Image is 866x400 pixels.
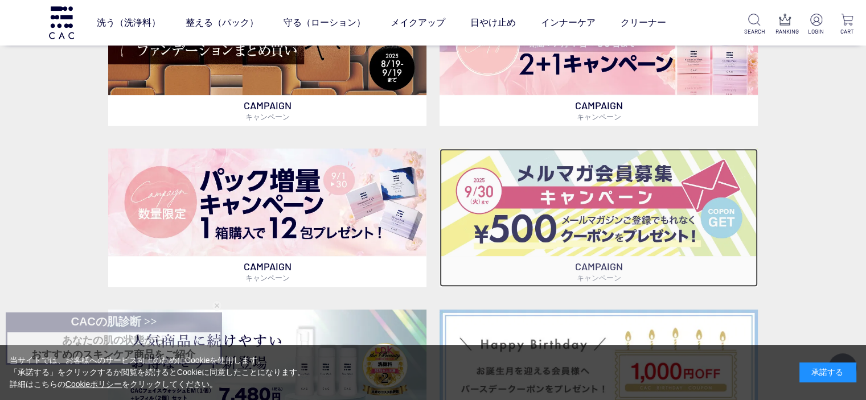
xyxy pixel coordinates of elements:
[108,95,426,126] p: CAMPAIGN
[775,14,795,36] a: RANKING
[775,27,795,36] p: RANKING
[440,95,758,126] p: CAMPAIGN
[245,273,290,282] span: キャンペーン
[837,14,857,36] a: CART
[806,27,826,36] p: LOGIN
[576,273,621,282] span: キャンペーン
[284,7,366,39] a: 守る（ローション）
[245,112,290,121] span: キャンペーン
[108,149,426,287] a: パック増量キャンペーン パック増量キャンペーン CAMPAIGNキャンペーン
[440,149,758,257] img: メルマガ会員募集
[744,27,764,36] p: SEARCH
[10,354,306,390] div: 当サイトでは、お客様へのサービス向上のためにCookieを使用します。 「承諾する」をクリックするか閲覧を続けるとCookieに同意したことになります。 詳細はこちらの をクリックしてください。
[108,149,426,257] img: パック増量キャンペーン
[470,7,516,39] a: 日やけ止め
[837,27,857,36] p: CART
[799,362,856,382] div: 承諾する
[440,256,758,287] p: CAMPAIGN
[65,380,122,389] a: Cookieポリシー
[97,7,161,39] a: 洗う（洗浄料）
[186,7,258,39] a: 整える（パック）
[621,7,666,39] a: クリーナー
[576,112,621,121] span: キャンペーン
[806,14,826,36] a: LOGIN
[391,7,445,39] a: メイクアップ
[541,7,596,39] a: インナーケア
[440,149,758,287] a: メルマガ会員募集 メルマガ会員募集 CAMPAIGNキャンペーン
[108,256,426,287] p: CAMPAIGN
[47,6,76,39] img: logo
[744,14,764,36] a: SEARCH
